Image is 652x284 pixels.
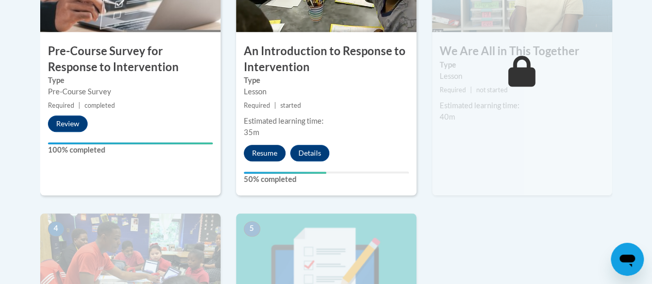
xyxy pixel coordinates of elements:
span: | [274,102,276,109]
h3: An Introduction to Response to Intervention [236,43,416,75]
span: Required [244,102,270,109]
div: Estimated learning time: [244,115,409,127]
button: Review [48,115,88,132]
button: Resume [244,145,286,161]
h3: We Are All in This Together [432,43,612,59]
span: 4 [48,221,64,237]
span: 5 [244,221,260,237]
button: Details [290,145,329,161]
div: Estimated learning time: [440,100,605,111]
span: 35m [244,128,259,137]
label: Type [440,59,605,71]
span: | [78,102,80,109]
label: 100% completed [48,144,213,156]
div: Your progress [244,172,326,174]
span: not started [476,86,508,94]
label: Type [48,75,213,86]
iframe: Button to launch messaging window [611,243,644,276]
label: 50% completed [244,174,409,185]
div: Pre-Course Survey [48,86,213,97]
h3: Pre-Course Survey for Response to Intervention [40,43,221,75]
span: Required [48,102,74,109]
div: Lesson [440,71,605,82]
span: | [470,86,472,94]
label: Type [244,75,409,86]
span: started [280,102,301,109]
div: Lesson [244,86,409,97]
span: completed [85,102,115,109]
span: Required [440,86,466,94]
div: Your progress [48,142,213,144]
span: 40m [440,112,455,121]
